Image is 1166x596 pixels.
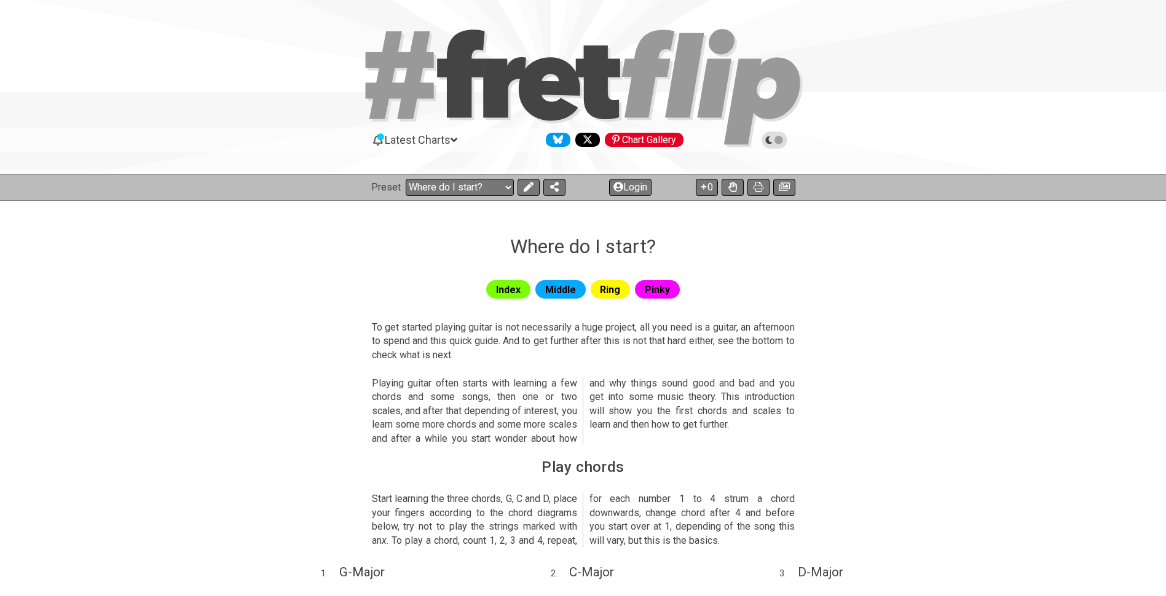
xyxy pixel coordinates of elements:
span: C - Major [569,565,614,579]
button: Print [747,179,770,196]
span: Toggle light / dark theme [768,135,782,146]
span: Ring [600,281,620,299]
button: 0 [696,179,718,196]
p: Playing guitar often starts with learning a few chords and some songs, then one or two scales, an... [372,377,795,445]
button: Toggle Dexterity for all fretkits [722,179,744,196]
a: Follow #fretflip at X [570,133,600,147]
span: Middle [545,281,576,299]
span: D - Major [798,565,843,579]
span: 2 . [551,567,569,581]
p: Start learning the three chords, G, C and D, place your fingers according to the chord diagrams b... [372,492,795,547]
span: Pinky [645,281,670,299]
button: Login [609,179,652,196]
button: Edit Preset [518,179,540,196]
span: Preset [371,181,401,193]
p: To get started playing guitar is not necessarily a huge project, all you need is a guitar, an aft... [372,321,795,362]
select: Preset [406,179,514,196]
h2: Play chords [542,460,624,474]
button: Create image [773,179,795,196]
h1: Where do I start? [510,235,656,258]
span: Latest Charts [385,133,451,146]
a: #fretflip at Pinterest [600,133,683,147]
em: x [382,535,387,546]
span: 3 . [779,567,798,581]
span: 1 . [321,567,339,581]
a: Follow #fretflip at Bluesky [541,133,570,147]
button: Share Preset [543,179,565,196]
span: G - Major [339,565,385,579]
div: Chart Gallery [605,133,683,147]
span: Index [496,281,521,299]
